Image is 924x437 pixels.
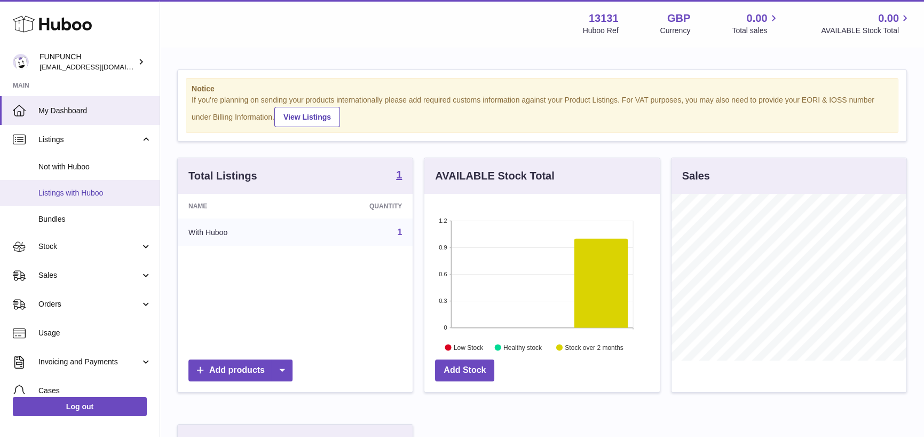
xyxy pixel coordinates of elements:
[38,162,152,172] span: Not with Huboo
[178,219,302,246] td: With Huboo
[682,169,710,183] h3: Sales
[732,11,779,36] a: 0.00 Total sales
[583,26,619,36] div: Huboo Ref
[821,11,911,36] a: 0.00 AVAILABLE Stock Total
[38,386,152,396] span: Cases
[589,11,619,26] strong: 13131
[38,188,152,198] span: Listings with Huboo
[565,344,623,351] text: Stock over 2 months
[667,11,690,26] strong: GBP
[396,169,402,182] a: 1
[439,298,447,304] text: 0.3
[38,135,140,145] span: Listings
[38,357,140,367] span: Invoicing and Payments
[821,26,911,36] span: AVAILABLE Stock Total
[660,26,691,36] div: Currency
[435,360,494,381] a: Add Stock
[274,107,340,127] a: View Listings
[439,244,447,251] text: 0.9
[435,169,554,183] h3: AVAILABLE Stock Total
[40,52,136,72] div: FUNPUNCH
[192,84,893,94] strong: Notice
[192,95,893,127] div: If you're planning on sending your products internationally please add required customs informati...
[188,169,257,183] h3: Total Listings
[302,194,413,219] th: Quantity
[13,397,147,416] a: Log out
[444,324,447,331] text: 0
[13,54,29,70] img: internalAdmin-13131@internal.huboo.com
[40,63,157,71] span: [EMAIL_ADDRESS][DOMAIN_NAME]
[178,194,302,219] th: Name
[38,241,140,252] span: Stock
[396,169,402,180] strong: 1
[732,26,779,36] span: Total sales
[38,270,140,280] span: Sales
[747,11,768,26] span: 0.00
[38,299,140,309] span: Orders
[878,11,899,26] span: 0.00
[439,217,447,224] text: 1.2
[454,344,484,351] text: Low Stock
[38,328,152,338] span: Usage
[397,228,402,237] a: 1
[503,344,542,351] text: Healthy stock
[38,106,152,116] span: My Dashboard
[188,360,293,381] a: Add products
[439,271,447,277] text: 0.6
[38,214,152,224] span: Bundles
